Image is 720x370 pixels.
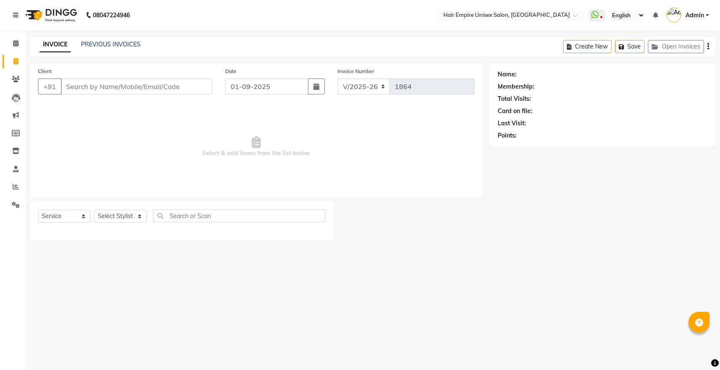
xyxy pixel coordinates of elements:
[648,40,704,53] button: Open Invoices
[498,119,526,128] div: Last Visit:
[61,78,213,95] input: Search by Name/Mobile/Email/Code
[38,68,51,75] label: Client
[337,68,374,75] label: Invoice Number
[153,209,325,222] input: Search or Scan
[615,40,644,53] button: Save
[685,336,712,362] iframe: chat widget
[225,68,237,75] label: Date
[498,70,517,79] div: Name:
[22,3,79,27] img: logo
[498,82,534,91] div: Membership:
[563,40,612,53] button: Create New
[685,11,704,20] span: Admin
[38,105,475,189] span: Select & add items from the list below
[498,131,517,140] div: Points:
[498,107,532,116] div: Card on file:
[40,37,71,52] a: INVOICE
[81,41,140,48] a: PREVIOUS INVOICES
[93,3,130,27] b: 08047224946
[498,95,531,103] div: Total Visits:
[666,8,681,22] img: Admin
[38,78,62,95] button: +91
